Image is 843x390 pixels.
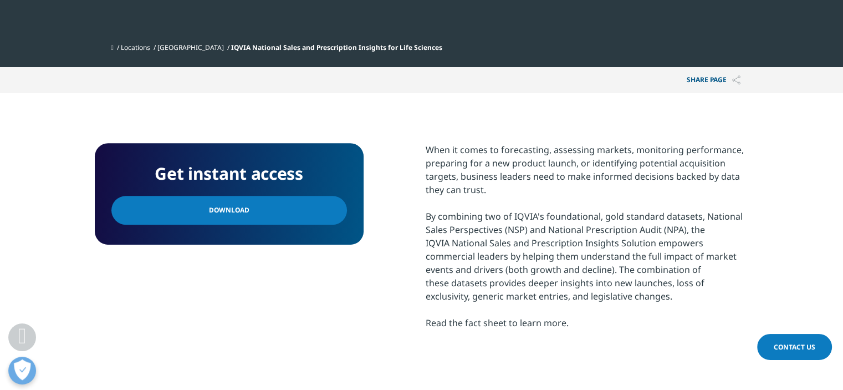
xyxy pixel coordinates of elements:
span: Download [209,204,249,216]
a: [GEOGRAPHIC_DATA] [157,43,224,52]
button: Open Preferences [8,357,36,384]
a: Download [111,196,347,225]
h4: Get instant access [111,160,347,188]
button: Share PAGEShare PAGE [678,67,749,93]
img: Share PAGE [732,75,740,85]
p: Share PAGE [678,67,749,93]
a: Contact Us [757,334,832,360]
a: Locations [121,43,150,52]
div: When it comes to forecasting, assessing markets, monitoring performance, preparing for a new prod... [426,143,749,330]
span: Contact Us [774,342,815,352]
span: IQVIA National Sales and Prescription Insights for Life Sciences [231,43,442,52]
